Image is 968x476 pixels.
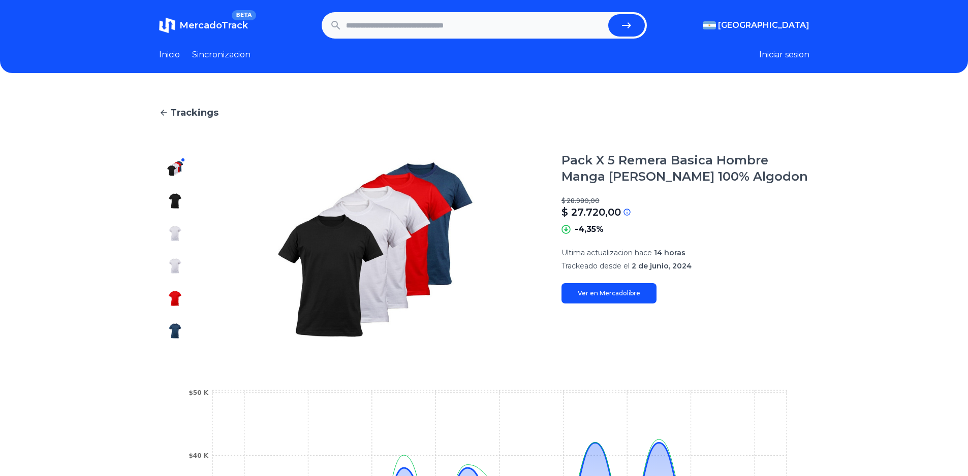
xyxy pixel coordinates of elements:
img: MercadoTrack [159,17,175,33]
a: Sincronizacion [192,49,251,61]
tspan: $40 K [189,452,208,459]
span: Trackings [170,106,218,120]
tspan: $50 K [189,389,208,396]
span: Trackeado desde el [561,261,630,270]
span: BETA [232,10,256,20]
img: Pack X 5 Remera Basica Hombre Manga Corta Lisa 100% Algodon [167,160,183,177]
img: Pack X 5 Remera Basica Hombre Manga Corta Lisa 100% Algodon [167,290,183,307]
img: Pack X 5 Remera Basica Hombre Manga Corta Lisa 100% Algodon [167,225,183,242]
span: 2 de junio, 2024 [632,261,692,270]
a: MercadoTrackBETA [159,17,248,33]
img: Argentina [703,21,716,29]
span: MercadoTrack [179,20,248,31]
span: 14 horas [654,248,685,257]
img: Pack X 5 Remera Basica Hombre Manga Corta Lisa 100% Algodon [212,152,541,347]
p: $ 27.720,00 [561,205,621,219]
a: Trackings [159,106,809,120]
span: Ultima actualizacion hace [561,248,652,257]
button: [GEOGRAPHIC_DATA] [703,19,809,31]
span: [GEOGRAPHIC_DATA] [718,19,809,31]
p: -4,35% [575,223,604,235]
button: Iniciar sesion [759,49,809,61]
img: Pack X 5 Remera Basica Hombre Manga Corta Lisa 100% Algodon [167,193,183,209]
a: Ver en Mercadolibre [561,283,657,303]
h1: Pack X 5 Remera Basica Hombre Manga [PERSON_NAME] 100% Algodon [561,152,809,185]
img: Pack X 5 Remera Basica Hombre Manga Corta Lisa 100% Algodon [167,258,183,274]
p: $ 28.980,00 [561,197,809,205]
a: Inicio [159,49,180,61]
img: Pack X 5 Remera Basica Hombre Manga Corta Lisa 100% Algodon [167,323,183,339]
